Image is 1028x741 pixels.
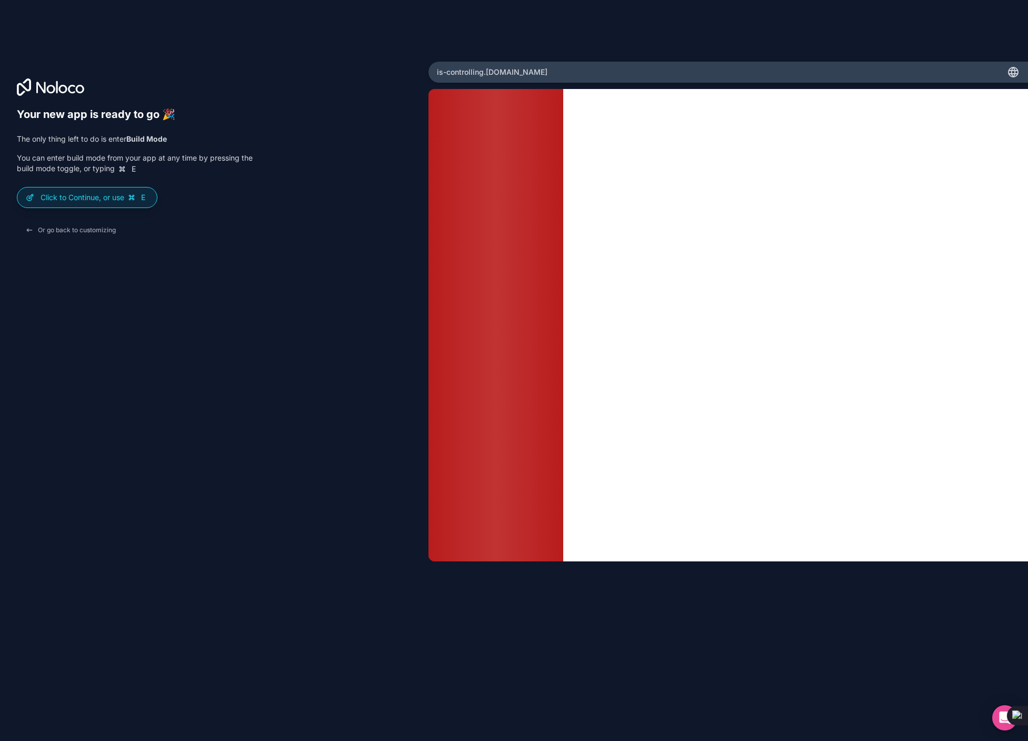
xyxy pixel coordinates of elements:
[17,153,253,174] p: You can enter build mode from your app at any time by pressing the build mode toggle, or typing
[126,134,167,143] strong: Build Mode
[992,705,1017,730] div: Open Intercom Messenger
[129,165,138,173] span: E
[17,221,124,240] button: Or go back to customizing
[41,192,148,203] p: Click to Continue, or use
[17,108,253,121] h6: Your new app is ready to go 🎉
[139,193,147,202] span: E
[437,67,547,77] span: is-controlling .[DOMAIN_NAME]
[17,134,253,144] p: The only thing left to do is enter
